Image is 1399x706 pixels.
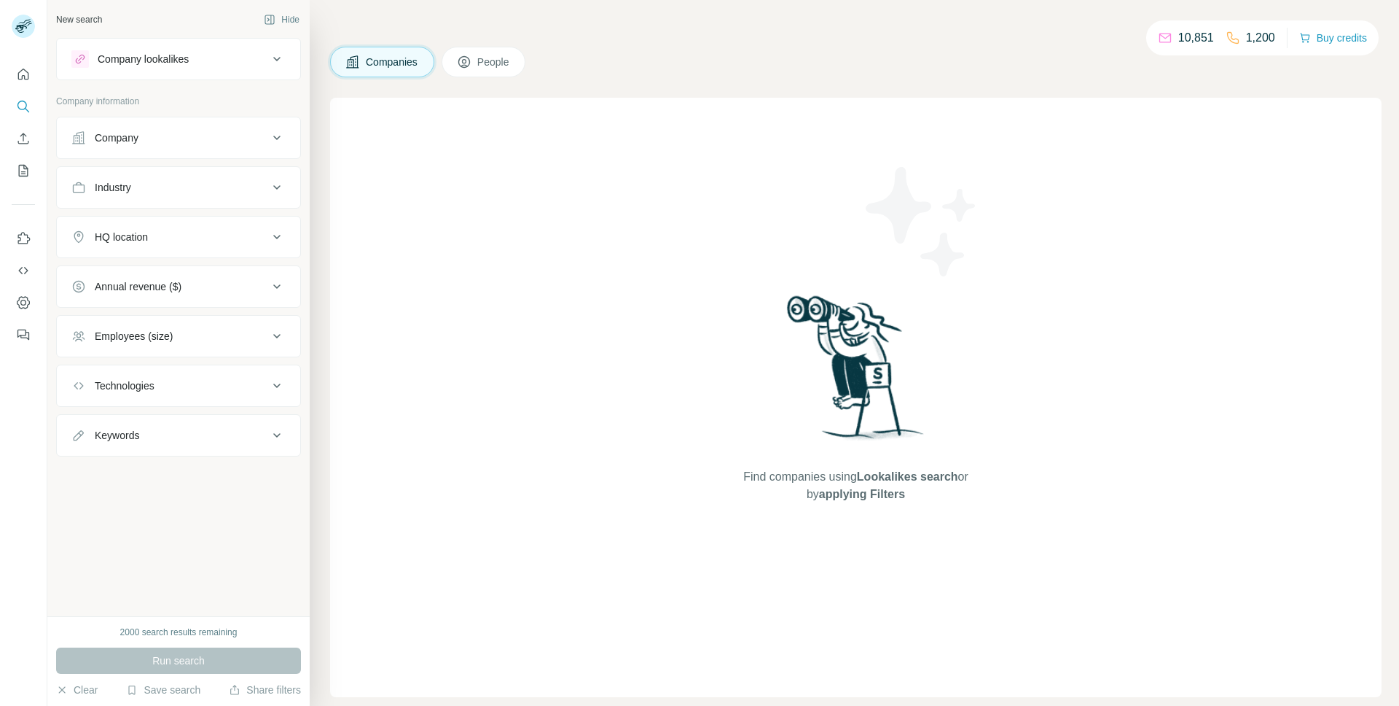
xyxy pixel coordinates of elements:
h4: Search [330,18,1382,38]
button: Company lookalikes [57,42,300,77]
button: My lists [12,158,35,184]
div: Company [95,131,138,145]
button: Save search [126,683,200,697]
button: Feedback [12,322,35,348]
img: Surfe Illustration - Woman searching with binoculars [780,292,932,454]
div: 2000 search results remaining [120,626,238,639]
span: applying Filters [819,488,905,500]
button: Use Surfe API [12,257,35,284]
button: Industry [57,170,300,205]
button: Keywords [57,418,300,453]
button: Quick start [12,61,35,88]
button: Use Surfe on LinkedIn [12,225,35,252]
button: Dashboard [12,290,35,316]
button: Clear [56,683,98,697]
div: New search [56,13,102,26]
p: Company information [56,95,301,108]
div: Annual revenue ($) [95,279,181,294]
span: Find companies using or by [739,468,972,503]
button: Technologies [57,368,300,403]
button: Employees (size) [57,319,300,354]
button: Buy credits [1299,28,1367,48]
button: Search [12,93,35,120]
span: People [477,55,511,69]
div: Employees (size) [95,329,173,344]
button: Annual revenue ($) [57,269,300,304]
div: Company lookalikes [98,52,189,66]
div: Keywords [95,428,139,443]
div: Industry [95,180,131,195]
p: 10,851 [1178,29,1214,47]
div: HQ location [95,230,148,244]
span: Lookalikes search [857,470,958,483]
button: Share filters [229,683,301,697]
button: Company [57,120,300,155]
button: Enrich CSV [12,125,35,152]
div: Technologies [95,379,154,393]
button: Hide [254,9,310,31]
img: Surfe Illustration - Stars [856,156,987,287]
span: Companies [366,55,419,69]
p: 1,200 [1246,29,1275,47]
button: HQ location [57,220,300,255]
